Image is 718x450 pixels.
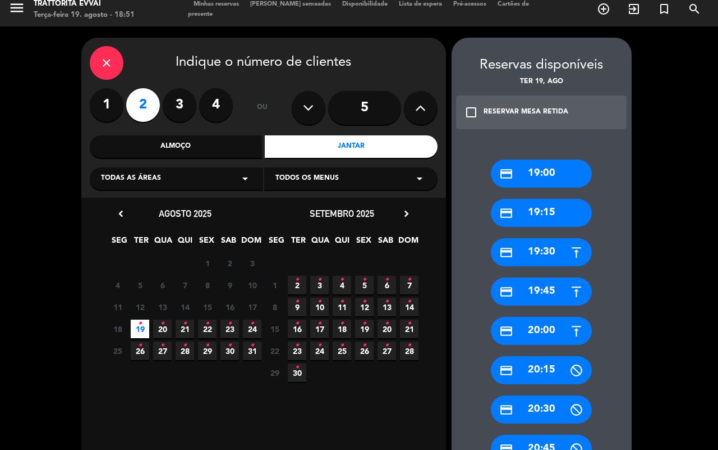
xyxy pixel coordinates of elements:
span: SAB [376,234,395,252]
i: • [407,293,411,311]
span: SEG [110,234,128,252]
i: • [183,315,187,333]
div: RESERVAR MESA RETIDA [484,107,568,118]
i: • [362,271,366,289]
span: 6 [153,276,172,294]
span: 5 [131,276,149,294]
span: Disponibilidade [337,1,393,7]
span: 28 [176,342,194,360]
i: • [317,271,321,289]
span: Lista de espera [393,1,448,7]
i: • [407,337,411,354]
span: SAB [219,234,238,252]
i: • [228,337,232,354]
span: 11 [333,298,351,316]
span: 4 [333,276,351,294]
span: 18 [333,320,351,338]
span: 2 [220,254,239,272]
span: 1 [198,254,217,272]
i: • [295,293,299,311]
i: • [317,293,321,311]
span: Todas as áreas [101,173,161,184]
span: 30 [220,342,239,360]
span: 9 [288,298,306,316]
i: credit_card [499,206,513,220]
span: DOM [241,234,260,252]
span: QUA [311,234,329,252]
i: • [317,315,321,333]
span: 10 [243,276,261,294]
span: 17 [310,320,329,338]
span: 12 [131,298,149,316]
span: 18 [108,320,127,338]
span: SEX [197,234,216,252]
i: • [340,271,344,289]
i: • [205,337,209,354]
span: 15 [198,298,217,316]
i: • [138,337,142,354]
i: credit_card [499,363,513,378]
span: 13 [153,298,172,316]
span: agosto 2025 [159,208,211,219]
span: 24 [310,342,329,360]
div: 20:00 [491,317,592,345]
div: 19:15 [491,199,592,227]
i: • [250,315,254,333]
span: 16 [220,298,239,316]
span: Pré-acessos [448,1,492,7]
span: [PERSON_NAME] semeadas [245,1,337,7]
span: 7 [176,276,194,294]
span: 12 [355,298,374,316]
div: Almoço [90,135,263,158]
span: 8 [198,276,217,294]
label: 2 [126,88,160,122]
span: 5 [355,276,374,294]
span: 4 [108,276,127,294]
div: Reservas disponíveis [452,54,632,76]
span: QUA [154,234,172,252]
label: 4 [199,88,233,122]
i: • [317,337,321,354]
span: 26 [355,342,374,360]
span: 13 [378,298,396,316]
span: 29 [265,363,284,382]
span: 3 [310,276,329,294]
i: close [100,56,113,70]
div: 19:30 [491,238,592,266]
i: • [295,271,299,289]
span: 29 [198,342,217,360]
i: • [340,293,344,311]
span: 14 [176,298,194,316]
span: 8 [265,298,284,316]
span: Minhas reservas [188,1,245,7]
div: Ter 19, ago [452,76,632,88]
span: 2 [288,276,306,294]
i: • [362,293,366,311]
span: 27 [153,342,172,360]
i: add_circle_outline [597,2,610,16]
i: credit_card [499,246,513,260]
i: • [295,337,299,354]
span: 10 [310,298,329,316]
div: 20:30 [491,396,592,424]
span: QUI [176,234,194,252]
i: • [385,337,389,354]
span: 22 [265,342,284,360]
span: 23 [288,342,306,360]
i: credit_card [499,285,513,299]
span: 20 [378,320,396,338]
span: 25 [108,342,127,360]
span: TER [289,234,307,252]
div: ou [244,88,280,128]
span: Todos os menus [275,173,339,184]
i: credit_card [499,403,513,417]
span: 28 [400,342,418,360]
i: arrow_drop_down [413,172,426,185]
i: turned_in_not [657,2,671,16]
i: search [688,2,701,16]
span: 17 [243,298,261,316]
span: 6 [378,276,396,294]
span: 7 [400,276,418,294]
div: 19:45 [491,278,592,306]
span: 16 [288,320,306,338]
